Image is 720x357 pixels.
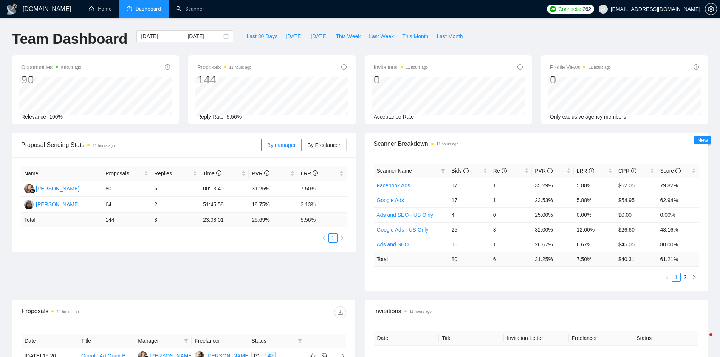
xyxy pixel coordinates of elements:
[657,178,699,193] td: 79.82%
[286,32,302,40] span: [DATE]
[694,64,699,70] span: info-circle
[448,252,490,266] td: 80
[665,275,669,280] span: left
[615,178,657,193] td: $62.05
[21,166,102,181] th: Name
[660,168,681,174] span: Score
[249,181,297,197] td: 31.25%
[22,306,184,318] div: Proposals
[574,207,615,222] td: 0.00%
[297,213,346,227] td: 5.56 %
[448,207,490,222] td: 4
[615,193,657,207] td: $54.95
[588,65,610,70] time: 11 hours ago
[582,5,591,13] span: 262
[631,168,636,173] span: info-circle
[705,3,717,15] button: setting
[282,30,307,42] button: [DATE]
[49,114,63,120] span: 100%
[251,337,294,345] span: Status
[264,170,269,176] span: info-circle
[340,236,344,240] span: right
[78,334,135,348] th: Title
[493,168,507,174] span: Re
[338,233,347,243] button: right
[697,137,708,143] span: New
[694,331,712,349] iframe: Intercom live chat
[36,184,79,193] div: [PERSON_NAME]
[184,338,189,343] span: filter
[463,168,469,173] span: info-circle
[657,237,699,252] td: 80.00%
[532,178,573,193] td: 35.29%
[448,193,490,207] td: 17
[24,185,79,191] a: NK[PERSON_NAME]
[151,213,200,227] td: 8
[690,273,699,282] li: Next Page
[298,338,302,343] span: filter
[574,237,615,252] td: 6.67%
[657,222,699,237] td: 48.16%
[176,6,204,12] a: searchScanner
[574,222,615,237] td: 12.00%
[657,193,699,207] td: 62.94%
[377,212,433,218] a: Ads and SEO - US Only
[336,32,361,40] span: This Week
[532,207,573,222] td: 25.00%
[550,6,556,12] img: upwork-logo.png
[138,337,181,345] span: Manager
[657,207,699,222] td: 0.00%
[154,169,191,178] span: Replies
[21,140,261,150] span: Proposal Sending Stats
[89,6,111,12] a: homeHome
[377,197,404,203] a: Google Ads
[216,170,221,176] span: info-circle
[398,30,432,42] button: This Month
[601,6,606,12] span: user
[569,331,634,346] th: Freelancer
[672,273,681,282] li: 1
[490,222,532,237] td: 3
[437,142,458,146] time: 11 hours ago
[550,73,611,87] div: 0
[517,64,523,70] span: info-circle
[297,181,346,197] td: 7.50%
[615,222,657,237] td: $26.60
[307,142,340,148] span: By Freelancer
[151,197,200,213] td: 2
[374,252,449,266] td: Total
[183,335,190,346] span: filter
[692,275,697,280] span: right
[6,3,18,15] img: logo
[577,168,594,174] span: LRR
[227,114,242,120] span: 5.56%
[151,181,200,197] td: 6
[30,188,35,193] img: gigradar-bm.png
[200,181,249,197] td: 00:13:40
[319,233,328,243] button: left
[21,73,81,87] div: 90
[102,213,151,227] td: 144
[249,213,297,227] td: 25.69 %
[57,310,79,314] time: 11 hours ago
[365,30,398,42] button: Last Week
[615,252,657,266] td: $ 40.31
[441,168,445,173] span: filter
[127,6,132,11] span: dashboard
[504,331,569,346] th: Invitation Letter
[328,233,338,243] li: 1
[313,170,318,176] span: info-circle
[296,335,304,346] span: filter
[437,32,463,40] span: Last Month
[200,213,249,227] td: 23:08:01
[374,63,428,72] span: Invitations
[448,222,490,237] td: 25
[417,114,420,120] span: --
[618,168,636,174] span: CPR
[377,182,410,189] a: Facebook Ads
[178,33,184,39] span: swap-right
[377,227,429,233] a: Google Ads - US Only
[374,114,414,120] span: Acceptance Rate
[197,73,251,87] div: 144
[490,178,532,193] td: 1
